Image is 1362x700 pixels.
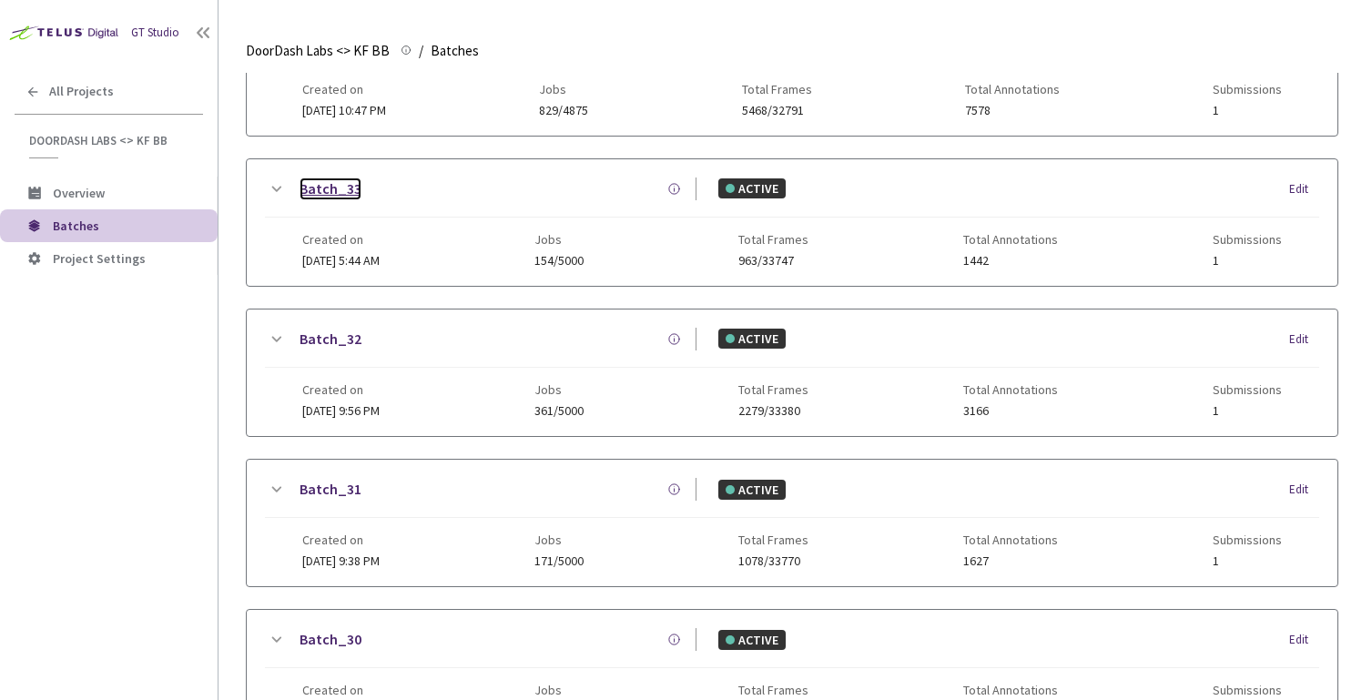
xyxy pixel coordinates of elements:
div: Edit [1289,330,1319,349]
span: Total Frames [742,82,812,96]
span: Created on [302,533,380,547]
div: ACTIVE [718,480,786,500]
span: Total Frames [738,533,808,547]
div: Batch_31ACTIVEEditCreated on[DATE] 9:38 PMJobs171/5000Total Frames1078/33770Total Annotations1627... [247,460,1337,586]
div: GT Studio [131,25,179,42]
div: Batch_34ACTIVEEditCreated on[DATE] 10:47 PMJobs829/4875Total Frames5468/32791Total Annotations757... [247,9,1337,136]
span: 171/5000 [534,554,584,568]
li: / [419,40,423,62]
span: Total Frames [738,382,808,397]
span: 5468/32791 [742,104,812,117]
span: 829/4875 [539,104,588,117]
span: Total Frames [738,232,808,247]
span: [DATE] 10:47 PM [302,102,386,118]
div: Edit [1289,180,1319,198]
span: DoorDash Labs <> KF BB [29,133,192,148]
span: Total Annotations [963,232,1058,247]
a: Batch_31 [300,478,361,501]
span: 7578 [965,104,1060,117]
div: Edit [1289,631,1319,649]
span: [DATE] 9:38 PM [302,553,380,569]
span: Jobs [534,382,584,397]
span: 154/5000 [534,254,584,268]
div: Batch_32ACTIVEEditCreated on[DATE] 9:56 PMJobs361/5000Total Frames2279/33380Total Annotations3166... [247,309,1337,436]
span: Created on [302,683,380,697]
span: 3166 [963,404,1058,418]
span: Batches [431,40,479,62]
span: Created on [302,82,386,96]
span: Submissions [1213,683,1282,697]
span: Project Settings [53,250,146,267]
span: Total Annotations [963,683,1058,697]
span: Jobs [534,683,584,697]
span: Batches [53,218,99,234]
a: Batch_33 [300,178,361,200]
span: 1442 [963,254,1058,268]
span: 1 [1213,404,1282,418]
span: Created on [302,232,380,247]
span: Jobs [539,82,588,96]
span: Submissions [1213,232,1282,247]
span: 1 [1213,104,1282,117]
span: 1078/33770 [738,554,808,568]
div: ACTIVE [718,329,786,349]
span: All Projects [49,84,114,99]
span: Submissions [1213,382,1282,397]
div: ACTIVE [718,630,786,650]
span: 1 [1213,554,1282,568]
a: Batch_30 [300,628,361,651]
div: Batch_33ACTIVEEditCreated on[DATE] 5:44 AMJobs154/5000Total Frames963/33747Total Annotations1442S... [247,159,1337,286]
span: 963/33747 [738,254,808,268]
span: Created on [302,382,380,397]
span: 361/5000 [534,404,584,418]
span: Total Annotations [965,82,1060,96]
span: 1627 [963,554,1058,568]
span: [DATE] 5:44 AM [302,252,380,269]
span: Overview [53,185,105,201]
span: Submissions [1213,82,1282,96]
a: Batch_32 [300,328,361,350]
span: 2279/33380 [738,404,808,418]
span: Submissions [1213,533,1282,547]
span: Jobs [534,533,584,547]
span: [DATE] 9:56 PM [302,402,380,419]
span: Total Frames [738,683,808,697]
span: 1 [1213,254,1282,268]
span: Total Annotations [963,533,1058,547]
span: Jobs [534,232,584,247]
div: Edit [1289,481,1319,499]
div: ACTIVE [718,178,786,198]
span: Total Annotations [963,382,1058,397]
span: DoorDash Labs <> KF BB [246,40,390,62]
